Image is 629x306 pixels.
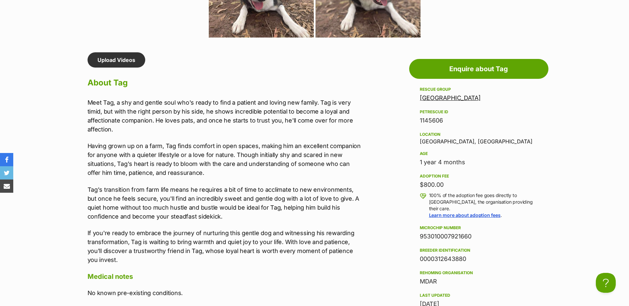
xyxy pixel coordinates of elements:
div: Location [420,132,538,137]
a: Upload Videos [88,52,145,68]
div: 1 year 4 months [420,158,538,167]
div: Microchip number [420,225,538,230]
p: No known pre-existing conditions. [88,288,361,297]
div: MDAR [420,277,538,286]
a: [GEOGRAPHIC_DATA] [420,94,481,101]
div: Breeder identification [420,248,538,253]
div: [GEOGRAPHIC_DATA], [GEOGRAPHIC_DATA] [420,130,538,144]
div: Adoption fee [420,174,538,179]
p: Having grown up on a farm, Tag finds comfort in open spaces, making him an excellent companion fo... [88,141,361,177]
div: Age [420,151,538,156]
iframe: Help Scout Beacon - Open [596,273,616,293]
div: 0000312643880 [420,254,538,264]
div: PetRescue ID [420,109,538,115]
p: Tag's transition from farm life means he requires a bit of time to acclimate to new environments,... [88,185,361,221]
p: If you're ready to embrace the journey of nurturing this gentle dog and witnessing his rewarding ... [88,229,361,264]
div: Last updated [420,293,538,298]
div: 1145606 [420,116,538,125]
div: Rescue group [420,87,538,92]
div: $800.00 [420,180,538,189]
div: Rehoming organisation [420,270,538,276]
p: Meet Tag, a shy and gentle soul who's ready to find a patient and loving new family. Tag is very ... [88,98,361,134]
h4: Medical notes [88,272,361,281]
p: 100% of the adoption fee goes directly to [GEOGRAPHIC_DATA], the organisation providing their car... [429,192,538,219]
div: 953010007921660 [420,232,538,241]
a: Learn more about adoption fees [429,212,501,218]
a: Enquire about Tag [409,59,548,79]
h2: About Tag [88,76,361,90]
